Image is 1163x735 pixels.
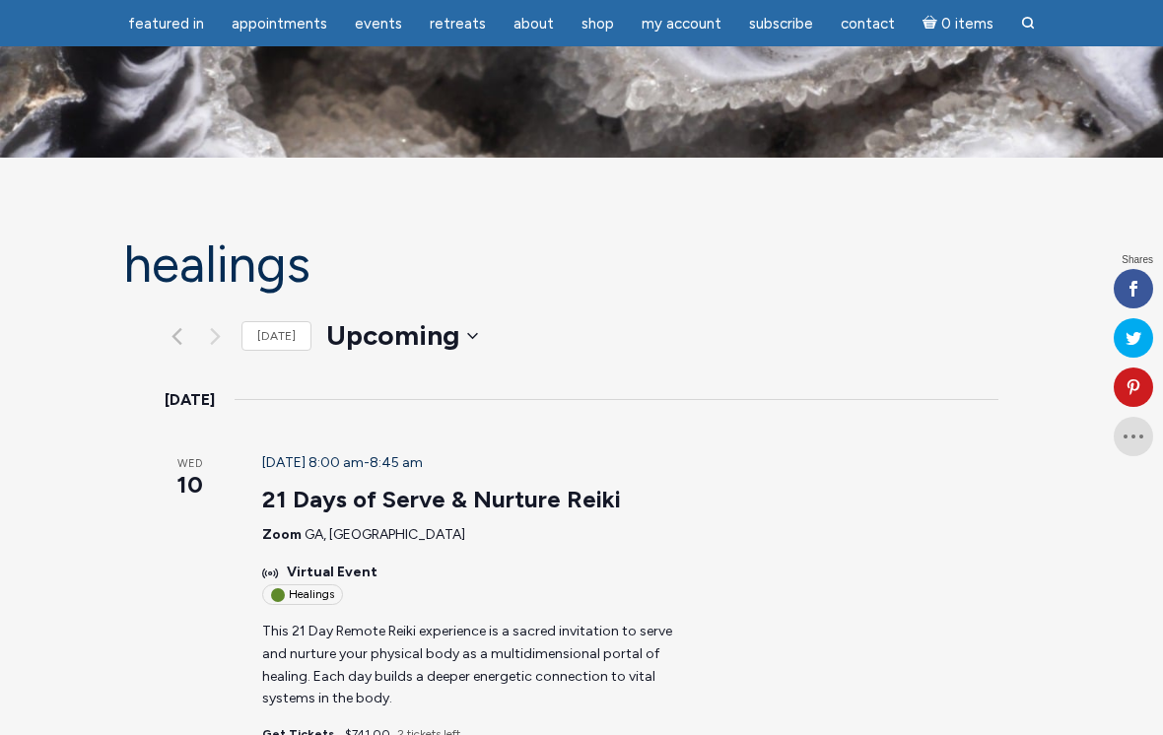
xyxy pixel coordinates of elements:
button: Upcoming [326,316,478,356]
span: GA, [GEOGRAPHIC_DATA] [305,526,465,543]
a: Retreats [418,5,498,43]
span: My Account [642,15,721,33]
time: [DATE] [165,387,215,413]
span: Appointments [232,15,327,33]
span: 0 items [941,17,993,32]
span: [DATE] 8:00 am [262,454,364,471]
a: Subscribe [737,5,825,43]
span: featured in [128,15,204,33]
time: - [262,454,423,471]
span: 8:45 am [370,454,423,471]
span: Shares [1122,255,1153,265]
a: Contact [829,5,907,43]
a: 21 Days of Serve & Nurture Reiki [262,485,621,514]
span: 10 [165,468,215,501]
span: Upcoming [326,318,459,352]
a: About [502,5,566,43]
span: Zoom [262,526,302,543]
span: Events [355,15,402,33]
span: Subscribe [749,15,813,33]
span: Contact [841,15,895,33]
a: Events [343,5,414,43]
button: Next Events [203,324,227,348]
span: Wed [165,456,215,473]
a: My Account [630,5,733,43]
span: Retreats [430,15,486,33]
p: This 21 Day Remote Reiki experience is a sacred invitation to serve and nurture your physical bod... [262,621,675,710]
span: Virtual Event [287,562,377,584]
div: Healings [262,584,343,605]
a: Shop [570,5,626,43]
span: Shop [581,15,614,33]
a: [DATE] [241,321,311,352]
i: Cart [923,15,941,33]
a: Previous Events [165,324,188,348]
span: About [513,15,554,33]
a: Appointments [220,5,339,43]
a: Cart0 items [911,3,1005,43]
a: featured in [116,5,216,43]
h1: Healings [123,236,1040,293]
